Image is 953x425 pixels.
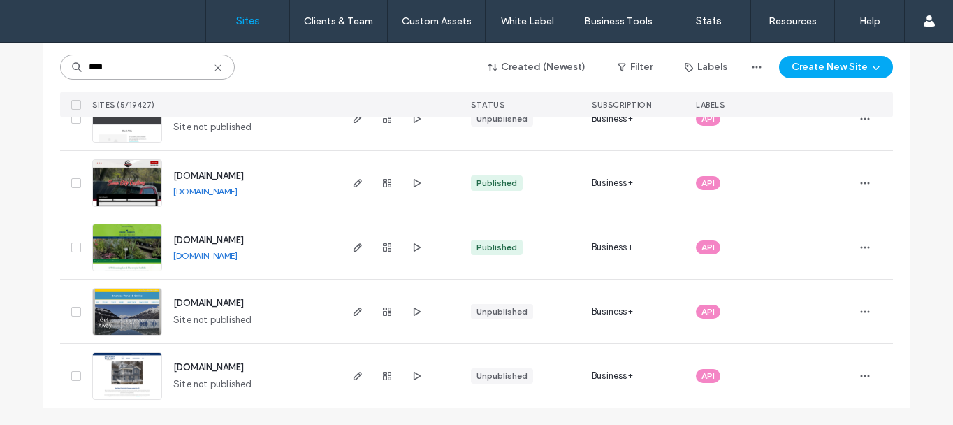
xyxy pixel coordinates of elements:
span: API [701,370,715,382]
div: Unpublished [477,370,528,382]
span: Site not published [173,120,252,134]
label: Stats [696,15,722,27]
span: Business+ [592,305,633,319]
a: [DOMAIN_NAME] [173,250,238,261]
span: SITES (5/19427) [92,100,155,110]
span: API [701,113,715,125]
span: Business+ [592,369,633,383]
a: [DOMAIN_NAME] [173,298,244,308]
a: [DOMAIN_NAME] [173,235,244,245]
a: [DOMAIN_NAME] [173,186,238,196]
button: Created (Newest) [476,56,598,78]
div: Published [477,241,517,254]
span: Business+ [592,240,633,254]
span: SUBSCRIPTION [592,100,651,110]
button: Filter [604,56,667,78]
label: Custom Assets [402,15,472,27]
label: Sites [236,15,260,27]
span: Business+ [592,176,633,190]
span: Help [31,10,60,22]
label: Help [859,15,880,27]
span: API [701,177,715,189]
a: [DOMAIN_NAME] [173,171,244,181]
label: Clients & Team [304,15,373,27]
button: Create New Site [779,56,893,78]
span: Site not published [173,377,252,391]
span: API [701,305,715,318]
div: Unpublished [477,305,528,318]
a: [DOMAIN_NAME] [173,362,244,373]
label: Resources [769,15,817,27]
label: Business Tools [584,15,653,27]
span: Business+ [592,112,633,126]
span: LABELS [696,100,725,110]
div: Published [477,177,517,189]
span: STATUS [471,100,504,110]
span: API [701,241,715,254]
button: Labels [672,56,740,78]
span: Site not published [173,313,252,327]
div: Unpublished [477,113,528,125]
label: White Label [501,15,554,27]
